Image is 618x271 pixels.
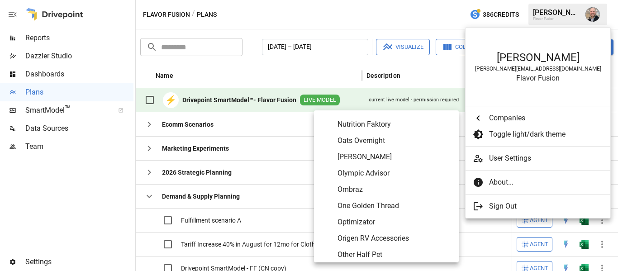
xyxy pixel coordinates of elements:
div: [PERSON_NAME] [475,51,601,64]
span: Origen RV Accessories [338,233,452,244]
span: One Golden Thread [338,200,452,211]
span: Sign Out [489,201,603,212]
div: Flavor Fusion [475,74,601,82]
div: [PERSON_NAME][EMAIL_ADDRESS][DOMAIN_NAME] [475,66,601,72]
span: About... [489,177,603,188]
span: Other Half Pet [338,249,452,260]
span: Ombraz [338,184,452,195]
span: Companies [489,113,603,124]
span: Optimizator [338,217,452,228]
span: Olympic Advisor [338,168,452,179]
span: User Settings [489,153,603,164]
span: [PERSON_NAME] [338,152,452,162]
span: Toggle light/dark theme [489,129,603,140]
span: Oats Overnight [338,135,452,146]
span: Nutrition Faktory [338,119,452,130]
